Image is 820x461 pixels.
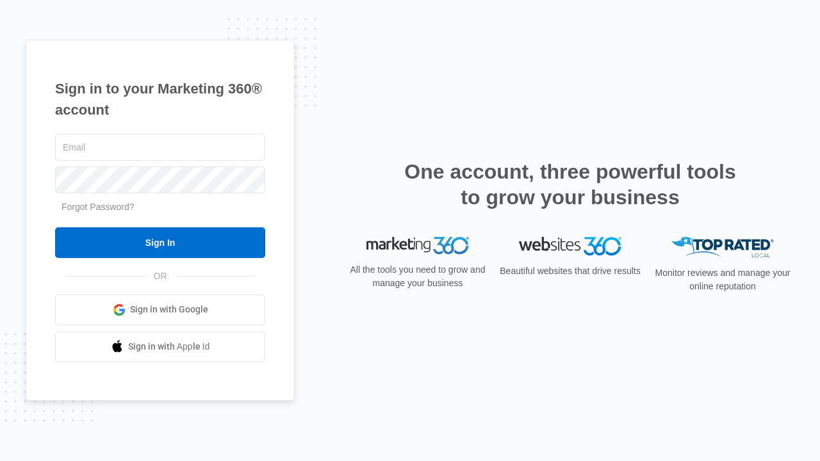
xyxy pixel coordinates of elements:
[55,295,265,325] a: Sign in with Google
[55,227,265,258] input: Sign In
[55,332,265,362] a: Sign in with Apple Id
[130,303,208,316] span: Sign in with Google
[366,237,469,255] img: Marketing 360
[651,266,794,293] p: Monitor reviews and manage your online reputation
[55,134,265,161] input: Email
[55,78,265,120] h1: Sign in to your Marketing 360® account
[145,270,176,283] span: OR
[400,159,740,210] h2: One account, three powerful tools to grow your business
[498,264,642,278] p: Beautiful websites that drive results
[671,237,774,258] img: Top Rated Local
[128,340,210,353] span: Sign in with Apple Id
[519,237,621,255] img: Websites 360
[61,202,135,212] a: Forgot Password?
[346,263,489,290] p: All the tools you need to grow and manage your business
